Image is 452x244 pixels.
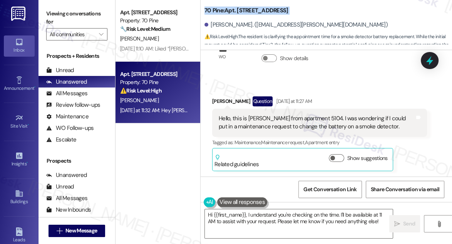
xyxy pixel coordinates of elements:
span: Share Conversation via email [371,185,439,194]
div: Prospects + Residents [39,52,115,60]
span: Get Conversation Link [303,185,357,194]
button: Send [389,215,420,232]
span: Apartment entry [305,139,339,146]
span: • [28,122,29,128]
div: New Inbounds [46,206,91,214]
span: [PERSON_NAME] [120,97,159,104]
span: : The resident is clarifying the appointment time for a smoke detector battery replacement. While... [204,33,452,66]
i:  [436,221,442,227]
div: Hello, this is [PERSON_NAME] from apartment 5104. I was wondering if I could put in a maintenance... [219,114,415,131]
span: New Message [65,227,97,235]
div: [PERSON_NAME]. ([EMAIL_ADDRESS][PERSON_NAME][DOMAIN_NAME]) [204,21,388,29]
i:  [99,31,103,37]
div: All Messages [46,89,87,98]
span: [PERSON_NAME] [120,35,159,42]
strong: 🔧 Risk Level: Medium [120,25,170,32]
div: Unanswered [46,171,87,179]
img: ResiDesk Logo [11,7,27,21]
span: Maintenance , [234,139,261,146]
div: Related guidelines [214,154,259,168]
div: [DATE] at 11:27 AM [275,97,312,105]
a: Insights • [4,149,35,170]
div: Unread [46,183,74,191]
strong: ⚠️ Risk Level: High [120,87,162,94]
i:  [57,228,62,234]
a: Inbox [4,35,35,56]
div: WO Follow-ups [46,124,94,132]
a: Site Visit • [4,111,35,132]
div: Unread [46,66,74,74]
textarea: Hi {{first_name}}, I understand you're checking on the time. I'll be available at 11 AM to assist... [205,209,393,238]
i:  [394,221,400,227]
div: Maintenance [46,113,89,121]
span: Maintenance request , [261,139,305,146]
b: 70 Pine: Apt. [STREET_ADDRESS] [204,7,288,15]
div: [PERSON_NAME] [212,96,427,109]
div: Prospects [39,157,115,165]
div: Question [253,96,273,106]
div: Property: 70 Pine [120,78,191,86]
div: Review follow-ups [46,101,100,109]
span: • [34,84,35,90]
div: Tagged as: [212,137,427,148]
label: Show suggestions [347,154,388,162]
div: Apt. [STREET_ADDRESS] [120,70,191,78]
label: Show details [280,54,308,62]
a: Buildings [4,187,35,208]
button: Get Conversation Link [298,181,362,198]
span: Send [403,220,415,228]
div: Property: 70 Pine [120,17,191,25]
div: All Messages [46,194,87,202]
button: New Message [49,225,105,237]
div: Escalate [46,136,76,144]
div: Apt. [STREET_ADDRESS] [120,8,191,17]
div: WO [219,53,226,61]
input: All communities [50,28,95,40]
div: Unanswered [46,78,87,86]
span: • [27,160,28,165]
label: Viewing conversations for [46,8,107,28]
button: Share Conversation via email [366,181,444,198]
strong: ⚠️ Risk Level: High [204,34,238,40]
